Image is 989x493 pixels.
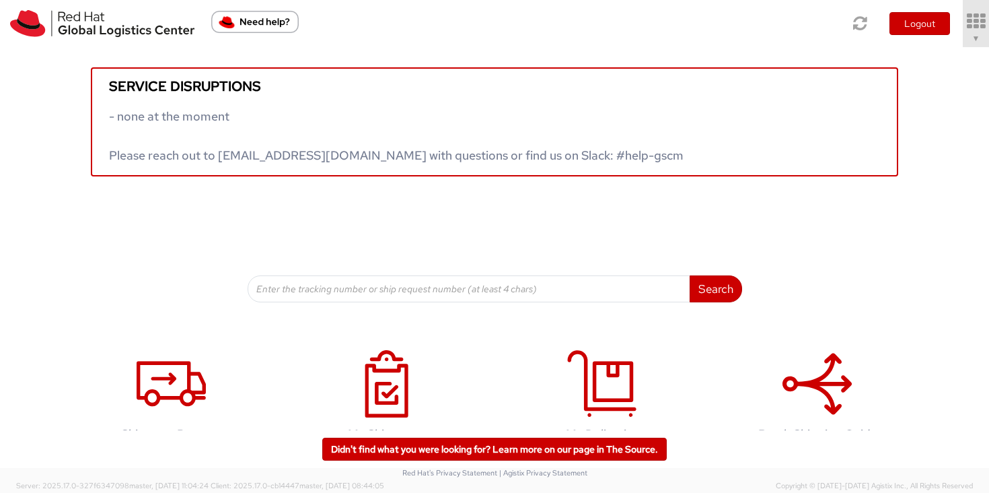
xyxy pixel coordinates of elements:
button: Need help? [211,11,299,33]
img: rh-logistics-00dfa346123c4ec078e1.svg [10,10,194,37]
a: Shipment Request [71,336,272,462]
span: master, [DATE] 08:44:05 [299,481,384,490]
span: Client: 2025.17.0-cb14447 [211,481,384,490]
span: - none at the moment Please reach out to [EMAIL_ADDRESS][DOMAIN_NAME] with questions or find us o... [109,108,684,163]
a: My Shipments [286,336,488,462]
h4: Batch Shipping Guide [731,428,904,441]
h4: My Shipments [300,428,474,441]
input: Enter the tracking number or ship request number (at least 4 chars) [248,275,690,302]
h5: Service disruptions [109,79,880,94]
a: My Deliveries [501,336,703,462]
a: Batch Shipping Guide [717,336,918,462]
a: Didn't find what you were looking for? Learn more on our page in The Source. [322,438,667,461]
button: Search [690,275,742,302]
span: master, [DATE] 11:04:24 [129,481,209,490]
a: Service disruptions - none at the moment Please reach out to [EMAIL_ADDRESS][DOMAIN_NAME] with qu... [91,67,898,176]
span: Server: 2025.17.0-327f6347098 [16,481,209,490]
h4: Shipment Request [85,428,258,441]
span: ▼ [972,33,980,44]
button: Logout [889,12,950,35]
h4: My Deliveries [515,428,689,441]
a: Red Hat's Privacy Statement [402,468,497,478]
span: Copyright © [DATE]-[DATE] Agistix Inc., All Rights Reserved [776,481,973,492]
a: | Agistix Privacy Statement [499,468,587,478]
